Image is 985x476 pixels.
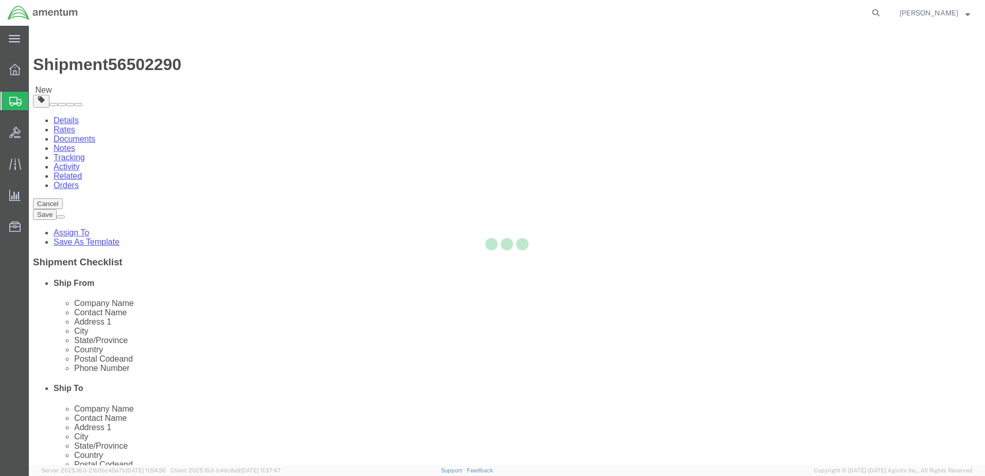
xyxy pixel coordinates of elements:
[241,467,281,473] span: [DATE] 11:37:47
[41,467,166,473] span: Server: 2025.16.0-21b0bc45e7b
[7,5,78,21] img: logo
[441,467,467,473] a: Support
[814,466,973,475] span: Copyright © [DATE]-[DATE] Agistix Inc., All Rights Reserved
[467,467,493,473] a: Feedback
[899,7,971,19] button: [PERSON_NAME]
[126,467,166,473] span: [DATE] 11:54:36
[899,7,958,19] span: Glady Worden
[171,467,281,473] span: Client: 2025.16.0-b4dc8a9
